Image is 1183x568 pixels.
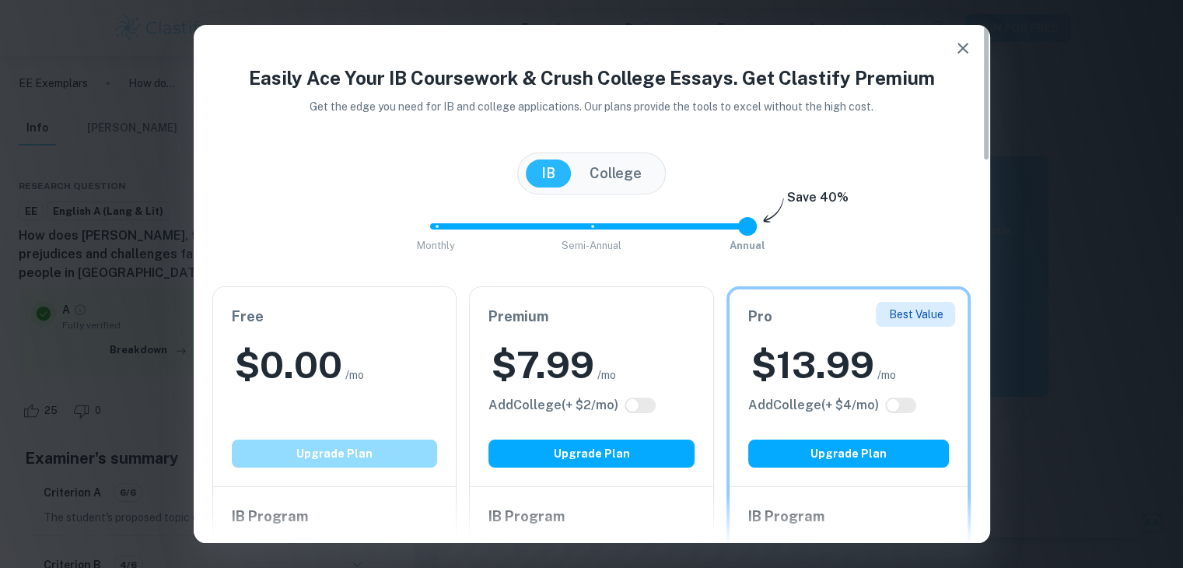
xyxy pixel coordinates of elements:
[787,188,849,215] h6: Save 40%
[235,340,342,390] h2: $ 0.00
[488,396,618,415] h6: Click to see all the additional College features.
[597,366,616,384] span: /mo
[488,306,695,328] h6: Premium
[748,396,879,415] h6: Click to see all the additional College features.
[763,198,784,224] img: subscription-arrow.svg
[492,340,594,390] h2: $ 7.99
[574,160,657,188] button: College
[288,98,895,115] p: Get the edge you need for IB and college applications. Our plans provide the tools to excel witho...
[232,306,438,328] h6: Free
[417,240,455,251] span: Monthly
[877,366,896,384] span: /mo
[562,240,621,251] span: Semi-Annual
[526,160,571,188] button: IB
[751,340,874,390] h2: $ 13.99
[345,366,364,384] span: /mo
[488,440,695,468] button: Upgrade Plan
[212,64,971,92] h4: Easily Ace Your IB Coursework & Crush College Essays. Get Clastify Premium
[748,306,950,328] h6: Pro
[748,440,950,468] button: Upgrade Plan
[232,440,438,468] button: Upgrade Plan
[730,240,765,251] span: Annual
[888,306,943,323] p: Best Value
